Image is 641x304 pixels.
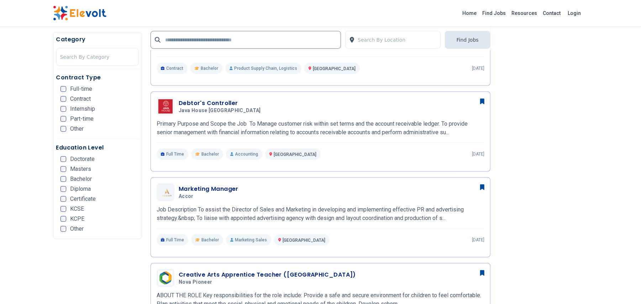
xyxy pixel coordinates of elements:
input: Bachelor [61,176,66,182]
img: Java House Africa [158,99,173,114]
p: [DATE] [472,65,484,71]
img: Nova Pioneer [158,271,173,285]
span: Diploma [70,186,91,192]
h3: Marketing Manager [179,185,238,193]
img: Elevolt [53,6,106,21]
span: Masters [70,166,91,172]
p: Product Supply Chain, Logistics [225,63,301,74]
input: Contract [61,96,66,102]
button: Find Jobs [445,31,490,49]
p: [DATE] [472,151,484,157]
a: Login [564,6,585,20]
a: Home [460,7,480,19]
p: Full Time [157,148,188,160]
a: Contact [540,7,564,19]
a: Java House AfricaDebtor's ControllerJava House [GEOGRAPHIC_DATA]Primary Purpose and Scope the Job... [157,98,484,160]
span: Accor [179,193,194,200]
h3: Creative Arts Apprentice Teacher ([GEOGRAPHIC_DATA]) [179,271,356,279]
span: Internship [70,106,95,112]
h5: Category [56,35,139,44]
h5: Education Level [56,143,139,152]
span: Doctorate [70,156,95,162]
span: [GEOGRAPHIC_DATA] [274,152,316,157]
input: Masters [61,166,66,172]
span: Full-time [70,86,93,92]
span: [GEOGRAPHIC_DATA] [283,238,325,243]
span: Other [70,226,84,232]
span: KCPE [70,216,85,222]
input: Diploma [61,186,66,192]
input: Other [61,226,66,232]
input: KCSE [61,206,66,212]
p: Marketing Sales [226,234,271,246]
input: Doctorate [61,156,66,162]
p: Job Description To assist the Director of Sales and Marketing in developing and implementing effe... [157,205,484,222]
input: Full-time [61,86,66,92]
span: [GEOGRAPHIC_DATA] [313,66,356,71]
a: AccorMarketing ManagerAccorJob Description To assist the Director of Sales and Marketing in devel... [157,183,484,246]
p: Full Time [157,234,188,246]
span: Part-time [70,116,94,122]
iframe: Chat Widget [605,270,641,304]
input: KCPE [61,216,66,222]
span: Bachelor [201,237,219,243]
input: Part-time [61,116,66,122]
a: Resources [509,7,540,19]
span: KCSE [70,206,84,212]
span: Java House [GEOGRAPHIC_DATA] [179,108,261,114]
h3: Debtor's Controller [179,99,264,108]
input: Other [61,126,66,132]
iframe: Advertisement [499,32,588,246]
span: Bachelor [201,151,219,157]
p: Accounting [226,148,262,160]
span: Certificate [70,196,96,202]
p: [DATE] [472,237,484,243]
h5: Contract Type [56,73,139,82]
p: Primary Purpose and Scope the Job To Manage customer risk within set terms and the account receiv... [157,120,484,137]
span: Contract [70,96,91,102]
img: Accor [158,188,173,197]
p: Contract [157,63,188,74]
input: Internship [61,106,66,112]
input: Certificate [61,196,66,202]
span: Nova Pioneer [179,279,212,285]
span: Bachelor [201,65,218,71]
span: Other [70,126,84,132]
a: Find Jobs [480,7,509,19]
span: Bachelor [70,176,92,182]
